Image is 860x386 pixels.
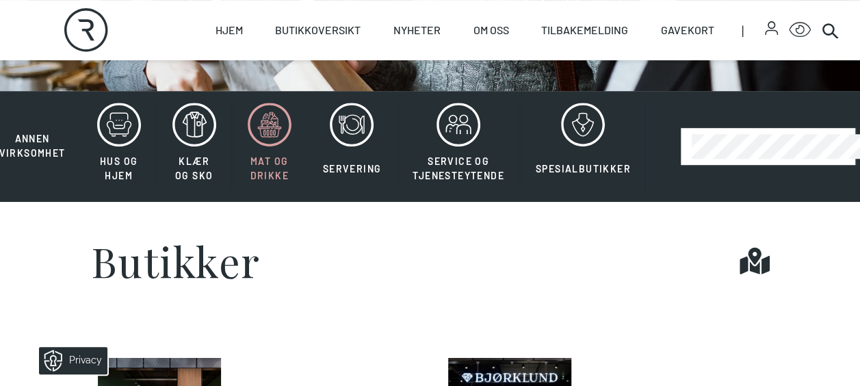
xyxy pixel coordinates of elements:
[323,163,382,175] span: Servering
[100,155,138,181] span: Hus og hjem
[14,342,125,379] iframe: Manage Preferences
[175,155,213,181] span: Klær og sko
[413,155,504,181] span: Service og tjenesteytende
[250,155,288,181] span: Mat og drikke
[309,102,396,191] button: Servering
[158,102,231,191] button: Klær og sko
[398,102,519,191] button: Service og tjenesteytende
[536,163,631,175] span: Spesialbutikker
[521,102,645,191] button: Spesialbutikker
[91,240,261,281] h1: Butikker
[83,102,155,191] button: Hus og hjem
[233,102,306,191] button: Mat og drikke
[789,19,811,41] button: Open Accessibility Menu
